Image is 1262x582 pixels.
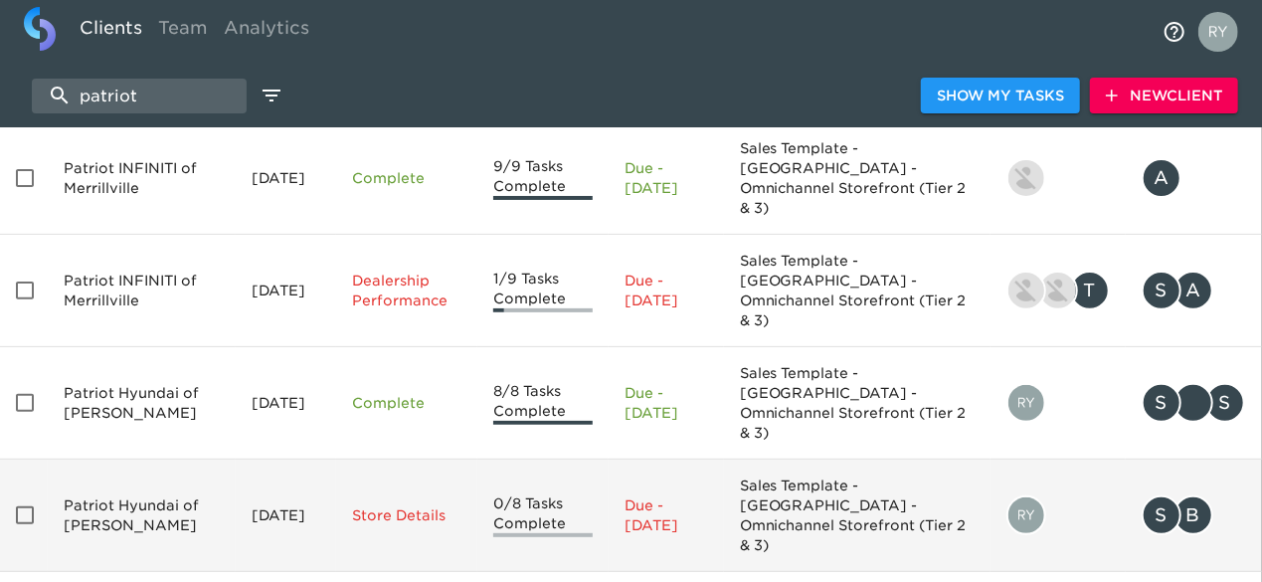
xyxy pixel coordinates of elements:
td: Patriot INFINITI of Merrillville [48,235,236,347]
div: adoreski@infinitimerrillville.com [1142,158,1246,198]
button: notifications [1151,8,1198,56]
div: ryan.dale@roadster.com [1006,383,1110,423]
img: Profile [1198,12,1238,52]
div: B [1173,495,1213,535]
a: Team [150,7,216,56]
span: Show My Tasks [937,84,1064,108]
span: New Client [1106,84,1222,108]
td: 8/8 Tasks Complete [477,347,609,460]
p: Dealership Performance [352,271,461,310]
div: A [1173,271,1213,310]
img: ryan.dale@roadster.com [1008,497,1044,533]
button: NewClient [1090,78,1238,114]
p: Store Details [352,505,461,525]
div: sroberts@patriotmotors.com, breuter@patriotmotorsdanville.com [1142,495,1246,535]
p: Due - [DATE] [625,383,708,423]
td: [DATE] [236,122,336,235]
td: 0/8 Tasks Complete [477,460,609,572]
img: logo [24,7,56,51]
td: [DATE] [236,460,336,572]
div: shawnkohli@gmail.com, adoreski@infinitimerrillville.com [1142,271,1246,310]
td: [DATE] [236,347,336,460]
td: Sales Template - [GEOGRAPHIC_DATA] - Omnichannel Storefront (Tier 2 & 3) [724,235,991,347]
img: ryan.dale@roadster.com [1008,385,1044,421]
img: ryan.lattimore@roadster.com [1040,273,1076,308]
p: Due - [DATE] [625,158,708,198]
a: Clients [72,7,150,56]
button: edit [255,79,288,112]
div: ryan.dale@roadster.com [1006,495,1110,535]
img: seth.kossin@roadster.com [1008,273,1044,308]
div: ‎ [1173,383,1213,423]
p: Due - [DATE] [625,271,708,310]
img: ryan.lattimore@roadster.com [1008,160,1044,196]
div: ryan.lattimore@roadster.com [1006,158,1110,198]
div: S [1142,495,1181,535]
p: Due - [DATE] [625,495,708,535]
td: Patriot Hyundai of [PERSON_NAME] [48,460,236,572]
a: Analytics [216,7,317,56]
div: A [1142,158,1181,198]
td: Sales Template - [GEOGRAPHIC_DATA] - Omnichannel Storefront (Tier 2 & 3) [724,347,991,460]
td: Patriot INFINITI of Merrillville [48,122,236,235]
td: [DATE] [236,235,336,347]
input: search [32,79,247,113]
td: Patriot Hyundai of [PERSON_NAME] [48,347,236,460]
div: S [1205,383,1245,423]
td: Sales Template - [GEOGRAPHIC_DATA] - Omnichannel Storefront (Tier 2 & 3) [724,460,991,572]
div: T [1070,271,1110,310]
div: sroberts@patriotmotors.com, ‎gwilliams@patriotmotors.com, sam@adtimemarketing.com [1142,383,1246,423]
div: seth.kossin@roadster.com, ryan.lattimore@roadster.com, teddy.turner@roadster.com [1006,271,1110,310]
td: Sales Template - [GEOGRAPHIC_DATA] - Omnichannel Storefront (Tier 2 & 3) [724,122,991,235]
div: S [1142,271,1181,310]
td: 1/9 Tasks Complete [477,235,609,347]
td: 9/9 Tasks Complete [477,122,609,235]
p: Complete [352,168,461,188]
button: Show My Tasks [921,78,1080,114]
p: Complete [352,393,461,413]
div: S [1142,383,1181,423]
